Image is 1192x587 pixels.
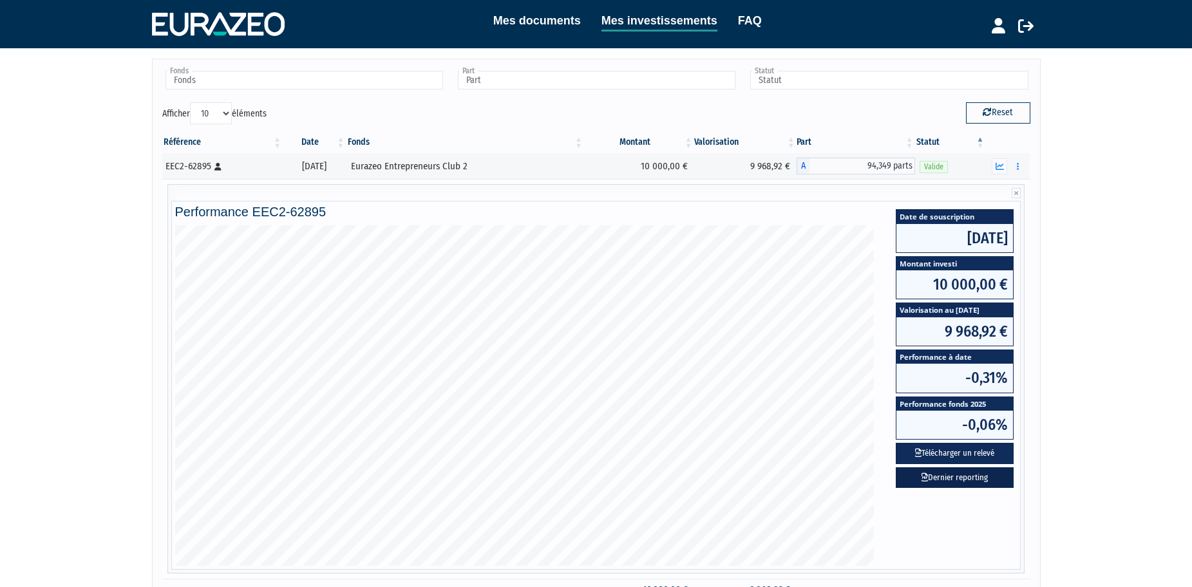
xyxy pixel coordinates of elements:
a: Dernier reporting [896,467,1014,489]
img: 1732889491-logotype_eurazeo_blanc_rvb.png [152,12,285,35]
span: Performance à date [896,350,1013,364]
span: Montant investi [896,257,1013,270]
th: Statut : activer pour trier la colonne par ordre d&eacute;croissant [915,131,986,153]
th: Fonds: activer pour trier la colonne par ordre croissant [346,131,584,153]
th: Part: activer pour trier la colonne par ordre croissant [797,131,915,153]
div: Eurazeo Entrepreneurs Club 2 [351,160,580,173]
span: A [797,158,809,174]
span: -0,31% [896,364,1013,392]
label: Afficher éléments [162,102,267,124]
span: -0,06% [896,411,1013,439]
a: Mes investissements [601,12,717,32]
th: Valorisation: activer pour trier la colonne par ordre croissant [694,131,797,153]
button: Télécharger un relevé [896,443,1014,464]
a: Mes documents [493,12,581,30]
td: 10 000,00 € [584,153,694,179]
button: Reset [966,102,1030,123]
th: Date: activer pour trier la colonne par ordre croissant [283,131,346,153]
div: [DATE] [287,160,342,173]
span: Performance fonds 2025 [896,397,1013,411]
h4: Performance EEC2-62895 [175,205,1017,219]
div: A - Eurazeo Entrepreneurs Club 2 [797,158,915,174]
span: Valide [920,161,948,173]
span: 9 968,92 € [896,317,1013,346]
span: 10 000,00 € [896,270,1013,299]
span: Valorisation au [DATE] [896,303,1013,317]
th: Montant: activer pour trier la colonne par ordre croissant [584,131,694,153]
select: Afficheréléments [190,102,232,124]
span: Date de souscription [896,210,1013,223]
td: 9 968,92 € [694,153,797,179]
span: 94,349 parts [809,158,915,174]
i: [Français] Personne physique [214,163,222,171]
span: [DATE] [896,224,1013,252]
div: EEC2-62895 [166,160,279,173]
a: FAQ [738,12,762,30]
th: Référence : activer pour trier la colonne par ordre croissant [162,131,283,153]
